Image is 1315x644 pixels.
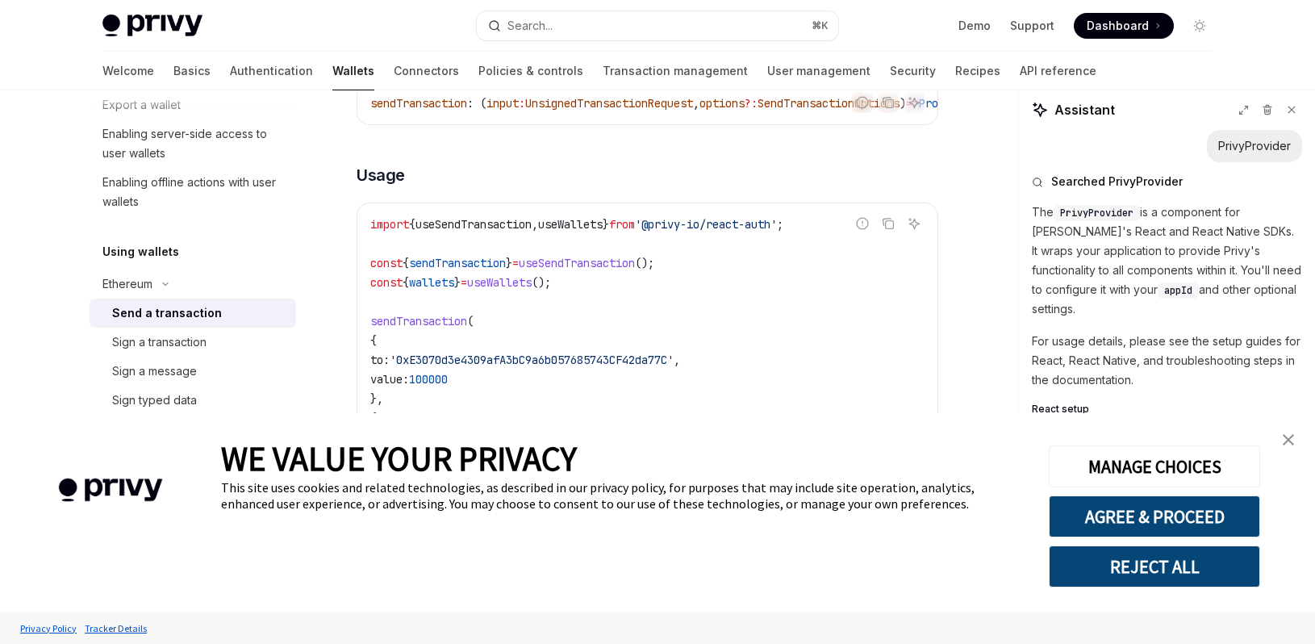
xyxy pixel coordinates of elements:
[357,164,405,186] span: Usage
[1049,496,1260,537] button: AGREE & PROCEED
[370,314,467,328] span: sendTransaction
[878,213,899,234] button: Copy the contents from the code block
[370,96,467,111] span: sendTransaction
[758,96,900,111] span: SendTransactionOptions
[1164,284,1192,297] span: appId
[812,19,829,32] span: ⌘ K
[221,479,1025,512] div: This site uses cookies and related technologies, as described in our privacy policy, for purposes...
[1010,18,1054,34] a: Support
[486,96,519,111] span: input
[16,614,81,642] a: Privacy Policy
[370,391,383,406] span: },
[467,314,474,328] span: (
[477,11,838,40] button: Open search
[1218,138,1291,154] div: PrivyProvider
[394,52,459,90] a: Connectors
[674,353,680,367] span: ,
[112,332,207,352] div: Sign a transaction
[538,217,603,232] span: useWallets
[1032,403,1302,416] a: React setup
[478,52,583,90] a: Policies & controls
[454,275,461,290] span: }
[102,173,286,211] div: Enabling offline actions with user wallets
[519,96,525,111] span: :
[370,217,409,232] span: import
[370,372,409,387] span: value:
[1020,52,1096,90] a: API reference
[878,92,899,113] button: Copy the contents from the code block
[112,303,222,323] div: Send a transaction
[467,96,486,111] span: : (
[1187,13,1213,39] button: Toggle dark mode
[467,275,532,290] span: useWallets
[403,256,409,270] span: {
[1049,445,1260,487] button: MANAGE CHOICES
[403,275,409,290] span: {
[1074,13,1174,39] a: Dashboard
[512,256,519,270] span: =
[1032,332,1302,390] p: For usage details, please see the setup guides for React, React Native, and troubleshooting steps...
[112,391,197,410] div: Sign typed data
[635,217,777,232] span: '@privy-io/react-auth'
[102,52,154,90] a: Welcome
[112,362,197,381] div: Sign a message
[90,357,296,386] a: Sign a message
[102,274,152,294] div: Ethereum
[525,96,693,111] span: UnsignedTransactionRequest
[603,217,609,232] span: }
[409,217,415,232] span: {
[409,256,506,270] span: sendTransaction
[603,52,748,90] a: Transaction management
[1049,546,1260,588] button: REJECT ALL
[370,333,377,348] span: {
[507,16,553,36] div: Search...
[102,242,179,261] h5: Using wallets
[461,275,467,290] span: =
[173,52,211,90] a: Basics
[102,124,286,163] div: Enabling server-side access to user wallets
[370,353,390,367] span: to:
[1032,174,1302,190] button: Searched PrivyProvider
[1032,403,1089,416] span: React setup
[904,213,925,234] button: Ask AI
[852,92,873,113] button: Report incorrect code
[1051,174,1183,190] span: Searched PrivyProvider
[230,52,313,90] a: Authentication
[81,614,151,642] a: Tracker Details
[332,52,374,90] a: Wallets
[852,213,873,234] button: Report incorrect code
[415,217,532,232] span: useSendTransaction
[390,353,674,367] span: '0xE3070d3e4309afA3bC9a6b057685743CF42da77C'
[1272,424,1305,456] a: close banner
[777,217,783,232] span: ;
[635,256,654,270] span: ();
[532,217,538,232] span: ,
[102,15,202,37] img: light logo
[958,18,991,34] a: Demo
[90,299,296,328] a: Send a transaction
[370,256,403,270] span: const
[1087,18,1149,34] span: Dashboard
[693,96,699,111] span: ,
[90,386,296,415] a: Sign typed data
[90,168,296,216] a: Enabling offline actions with user wallets
[90,328,296,357] a: Sign a transaction
[609,217,635,232] span: from
[1054,100,1115,119] span: Assistant
[506,256,512,270] span: }
[890,52,936,90] a: Security
[955,52,1000,90] a: Recipes
[904,92,925,113] button: Ask AI
[699,96,745,111] span: options
[90,119,296,168] a: Enabling server-side access to user wallets
[532,275,551,290] span: ();
[409,275,454,290] span: wallets
[370,411,377,425] span: {
[90,270,296,299] button: Toggle Ethereum section
[767,52,870,90] a: User management
[24,455,197,525] img: company logo
[1032,203,1302,319] p: The is a component for [PERSON_NAME]'s React and React Native SDKs. It wraps your application to ...
[900,96,906,111] span: )
[745,96,758,111] span: ?:
[370,275,403,290] span: const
